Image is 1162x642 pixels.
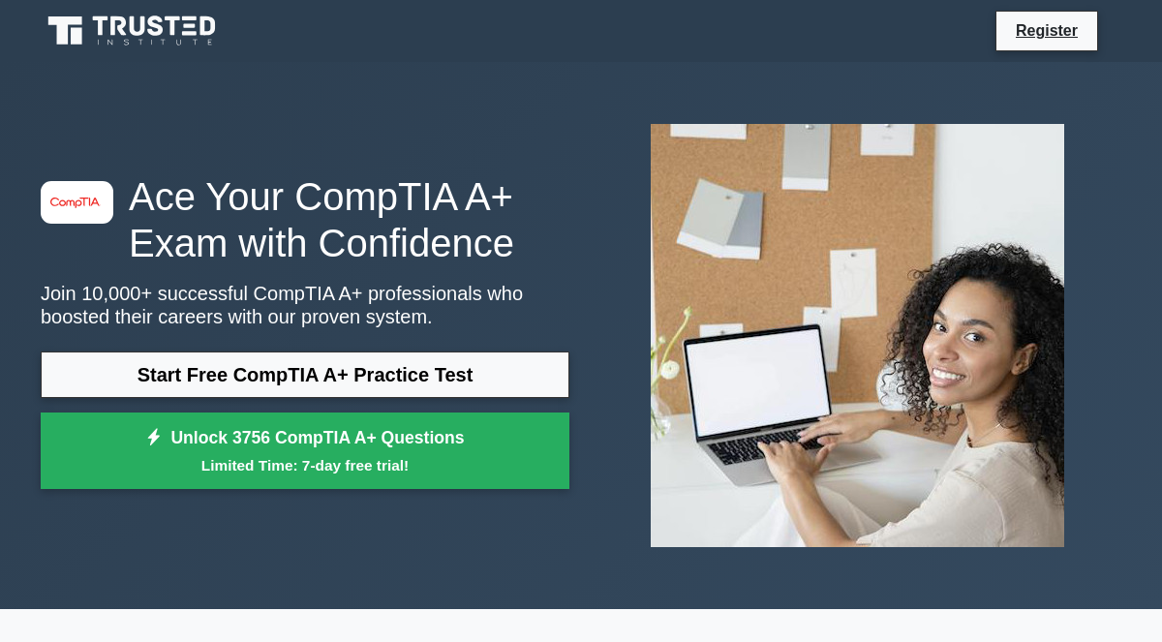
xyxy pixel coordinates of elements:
a: Register [1004,18,1089,43]
p: Join 10,000+ successful CompTIA A+ professionals who boosted their careers with our proven system. [41,282,569,328]
small: Limited Time: 7-day free trial! [65,454,545,476]
a: Start Free CompTIA A+ Practice Test [41,352,569,398]
a: Unlock 3756 CompTIA A+ QuestionsLimited Time: 7-day free trial! [41,413,569,490]
h1: Ace Your CompTIA A+ Exam with Confidence [41,173,569,266]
